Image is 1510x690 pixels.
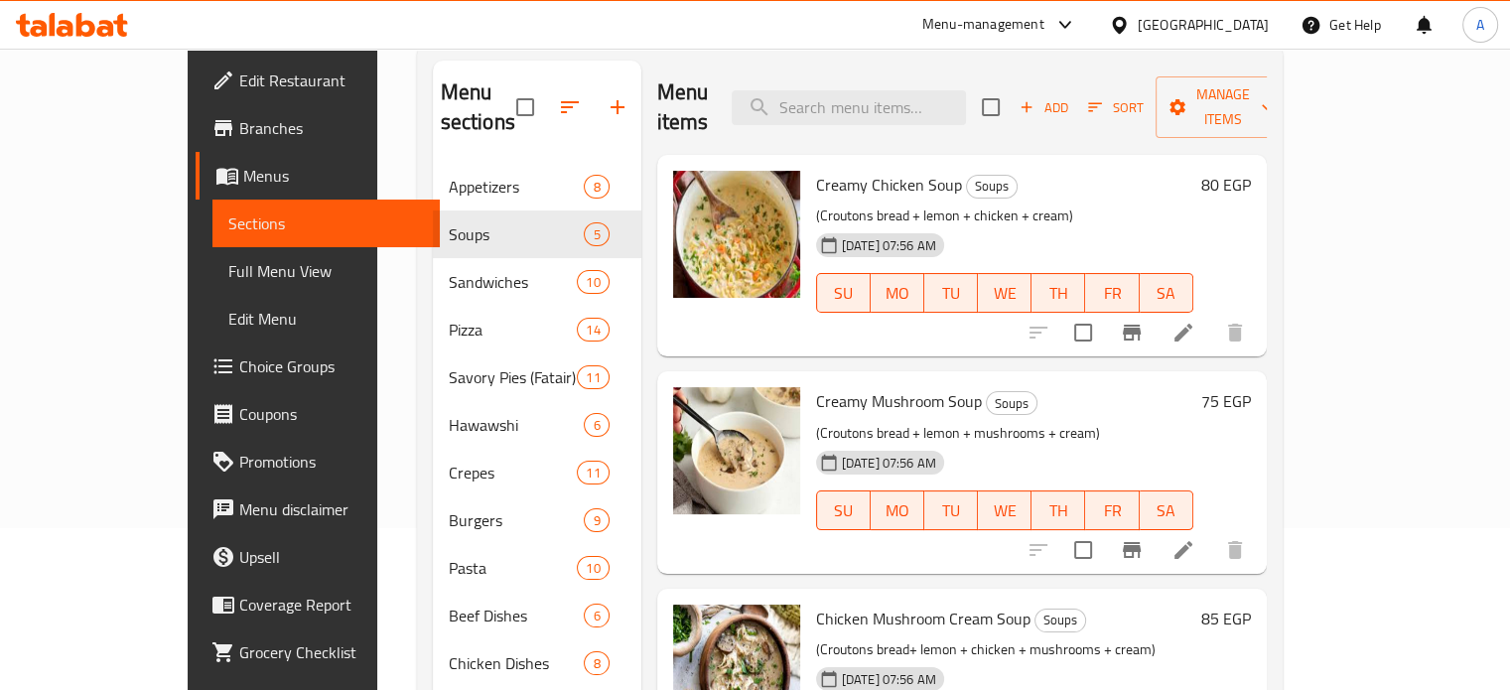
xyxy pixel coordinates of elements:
[433,544,641,592] div: Pasta10
[1108,309,1156,356] button: Branch-specific-item
[987,392,1036,415] span: Soups
[239,640,424,664] span: Grocery Checklist
[871,273,924,313] button: MO
[1201,171,1251,199] h6: 80 EGP
[879,279,916,308] span: MO
[924,490,978,530] button: TU
[433,210,641,258] div: Soups5
[1085,273,1139,313] button: FR
[1017,96,1070,119] span: Add
[594,83,641,131] button: Add section
[449,556,578,580] span: Pasta
[585,416,608,435] span: 6
[1088,96,1143,119] span: Sort
[816,490,871,530] button: SU
[584,222,609,246] div: items
[196,343,440,390] a: Choice Groups
[239,450,424,474] span: Promotions
[449,508,585,532] span: Burgers
[449,318,578,342] span: Pizza
[986,496,1024,525] span: WE
[433,258,641,306] div: Sandwiches10
[1075,92,1156,123] span: Sort items
[816,604,1030,633] span: Chicken Mushroom Cream Soup
[816,204,1193,228] p: (Croutons bread + lemon + chicken + cream)
[239,593,424,617] span: Coverage Report
[584,175,609,199] div: items
[449,365,578,389] div: Savory Pies (Fatair)
[585,225,608,244] span: 5
[196,152,440,200] a: Menus
[577,318,609,342] div: items
[1476,14,1484,36] span: A
[967,175,1017,198] span: Soups
[834,454,944,473] span: [DATE] 07:56 AM
[578,321,608,340] span: 14
[978,273,1031,313] button: WE
[816,421,1193,446] p: (Croutons bread + lemon + mushrooms + cream)
[1148,496,1185,525] span: SA
[986,391,1037,415] div: Soups
[577,365,609,389] div: items
[1171,538,1195,562] a: Edit menu item
[196,104,440,152] a: Branches
[239,402,424,426] span: Coupons
[449,175,585,199] div: Appetizers
[433,496,641,544] div: Burgers9
[585,511,608,530] span: 9
[196,485,440,533] a: Menu disclaimer
[1171,82,1273,132] span: Manage items
[433,163,641,210] div: Appetizers8
[1201,605,1251,632] h6: 85 EGP
[585,654,608,673] span: 8
[922,13,1044,37] div: Menu-management
[449,651,585,675] span: Chicken Dishes
[1140,490,1193,530] button: SA
[1012,92,1075,123] button: Add
[584,413,609,437] div: items
[1031,273,1085,313] button: TH
[433,353,641,401] div: Savory Pies (Fatair)11
[1171,321,1195,345] a: Edit menu item
[584,651,609,675] div: items
[1083,92,1148,123] button: Sort
[239,545,424,569] span: Upsell
[433,401,641,449] div: Hawawshi6
[578,368,608,387] span: 11
[673,387,800,514] img: Creamy Mushroom Soup
[449,604,585,627] span: Beef Dishes
[1062,529,1104,571] span: Select to update
[449,461,578,484] div: Crepes
[578,559,608,578] span: 10
[584,604,609,627] div: items
[212,295,440,343] a: Edit Menu
[970,86,1012,128] span: Select section
[228,307,424,331] span: Edit Menu
[924,273,978,313] button: TU
[578,464,608,483] span: 11
[449,222,585,246] span: Soups
[1211,526,1259,574] button: delete
[1093,279,1131,308] span: FR
[585,178,608,197] span: 8
[449,270,578,294] span: Sandwiches
[966,175,1018,199] div: Soups
[196,533,440,581] a: Upsell
[1062,312,1104,353] span: Select to update
[816,273,871,313] button: SU
[449,413,585,437] span: Hawawshi
[1108,526,1156,574] button: Branch-specific-item
[546,83,594,131] span: Sort sections
[196,390,440,438] a: Coupons
[1140,273,1193,313] button: SA
[1085,490,1139,530] button: FR
[1039,279,1077,308] span: TH
[577,556,609,580] div: items
[577,270,609,294] div: items
[1039,496,1077,525] span: TH
[578,273,608,292] span: 10
[834,236,944,255] span: [DATE] 07:56 AM
[657,77,709,137] h2: Menu items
